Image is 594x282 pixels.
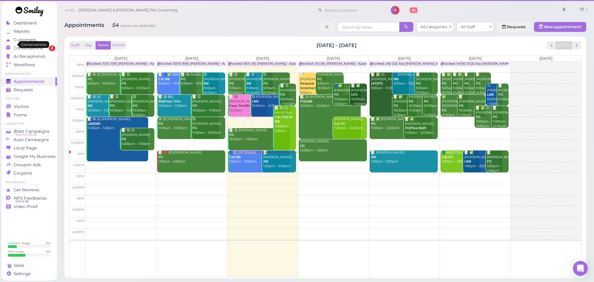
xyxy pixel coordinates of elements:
span: [DATE] [398,56,411,61]
b: BB [88,104,93,108]
b: Face Trim|Paws Trim [229,104,264,108]
a: Google My Business [2,152,57,161]
span: All Staff [461,24,475,29]
b: Cat FG [442,155,453,159]
li: Appointments [2,72,57,76]
a: Forms [2,111,57,119]
li: Visitors [2,97,57,101]
span: New appointment [544,24,581,29]
div: 😋 [PERSON_NAME] 11:30am - 12:30pm [192,117,225,135]
span: AI Receptionist [14,54,45,59]
span: Local Page [14,145,37,151]
span: Settings [14,271,31,276]
div: [PERSON_NAME] 9:30am - 10:30am [317,72,344,91]
div: Call Min. Usage [8,241,30,245]
div: 41 % [45,249,51,254]
span: Balance: $9.65 [15,132,37,137]
div: 📝 😋 [PERSON_NAME] 9:30am - 10:30am [246,72,273,95]
div: 📝 [PERSON_NAME] 11:00am - 12:00pm [493,106,509,128]
div: 📝 😋 [PERSON_NAME] 9:30am - 10:30am [229,72,256,95]
b: BB [263,159,268,163]
h2: [DATE] – [DATE] [316,42,357,49]
a: Auto Campaigns [2,136,57,144]
div: [PERSON_NAME] 12:30pm - 1:30pm [300,139,367,153]
b: FG [476,81,480,85]
button: prev [547,41,556,50]
span: 2pm [77,174,84,178]
span: Appointments [64,22,106,28]
div: 😋 [PERSON_NAME] 10:30am - 11:30am [252,95,290,108]
div: Blocked: (11) (8) [PERSON_NAME] • Appointment [300,62,380,66]
b: FG [487,159,492,163]
a: Groupon Ads [2,161,57,169]
span: 4:30pm [72,230,84,234]
span: 10am [75,85,84,89]
div: 📝 😋 (2) [PERSON_NAME] 10:30am - 11:30am [87,95,126,113]
b: FG [409,99,413,103]
div: 📝 ✅ [PERSON_NAME] 1:00pm - 2:00pm [464,150,502,169]
b: LBB [464,159,471,163]
div: ✅ [PERSON_NAME] [PERSON_NAME] 10:30am - 11:30am [441,95,468,122]
div: 😋 [PERSON_NAME] 10:30am - 11:30am [133,95,154,117]
b: FG [493,115,497,119]
div: Blocked: 14(16) 11(12) Asa [PERSON_NAME] [PERSON_NAME] • Appointment [441,62,566,66]
div: 📝 🛑 (2) [PERSON_NAME] 1:00pm - 2:00pm [158,150,225,164]
a: Customers [2,36,57,44]
b: FG [192,104,197,108]
div: 😋 [PERSON_NAME] 9:30am - 10:30am [263,72,290,95]
div: 📝 😋 [PERSON_NAME] 10:30am - 11:30am [110,95,148,113]
div: 21 % [46,241,51,245]
div: Open Intercom Messenger [573,261,588,276]
b: BB [371,155,376,159]
span: [DATE] [114,56,127,61]
b: FG [122,137,126,141]
div: 📝 [PERSON_NAME] 10:00am - 11:00am [498,84,509,111]
span: NPS Feedbacks [14,196,47,201]
div: SMS Usage [8,249,24,254]
i: 54 [109,22,156,28]
button: New appointment [534,22,586,32]
a: Local Page [2,144,57,152]
span: Sales [14,263,24,268]
span: Customers [14,37,36,42]
div: 📝 ✅ (2) [PERSON_NAME] 11:00am - 12:00pm [476,106,502,128]
b: Cat BB [158,77,170,81]
div: 📝 😋 [PERSON_NAME] 12:00pm - 1:00pm [229,128,290,142]
input: Search by notes [338,22,399,32]
span: Coupons [14,171,32,176]
div: 📝 😋 (2) [PERSON_NAME] 12:00pm - 1:00pm [121,128,154,146]
a: Get Reviews [2,186,57,194]
b: FG [158,122,163,126]
b: Cat FG|Cat BB [275,115,292,124]
b: FG [394,104,398,108]
a: Requests [2,86,57,94]
div: 📝 ✅ [PERSON_NAME] 9:30am - 10:30am [453,72,468,95]
div: Blocked: (16) (12) Asa [PERSON_NAME] [PERSON_NAME] • Appointment [371,62,490,66]
span: Conversations [14,46,43,51]
span: Appointments [14,79,45,84]
div: [PERSON_NAME] 10:30am - 11:30am [408,95,432,113]
a: Visitors [2,102,57,111]
b: FG [122,81,126,85]
div: 📝 ✅ [PERSON_NAME] 10:30am - 11:30am [393,95,416,117]
b: FG [424,99,428,103]
b: FG [442,81,446,85]
span: Get Reviews [14,187,39,193]
span: All Categories [420,24,447,29]
a: Workflows [2,61,57,69]
b: LFG|FG [371,81,383,85]
li: Feedbacks [2,180,57,184]
div: 📝 😋 $65 10:30am - 11:30am [158,95,219,108]
b: FG [181,77,186,81]
div: 📝 [PERSON_NAME] 10:30am - 11:30am [458,95,485,117]
b: FG [317,77,322,81]
li: Marketing [2,122,57,126]
b: FG [464,81,469,85]
div: 📝 ✅ [PERSON_NAME] 10:00am - 11:00am [351,84,367,106]
button: [DATE] [556,41,572,50]
span: Requests [14,87,33,93]
div: 📝 😋 [PERSON_NAME] 10:00am - 11:00am [280,84,296,106]
b: BB [246,81,251,85]
div: (2) [PERSON_NAME] 10:00am - 11:00am [487,84,502,106]
b: FG [229,133,234,137]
